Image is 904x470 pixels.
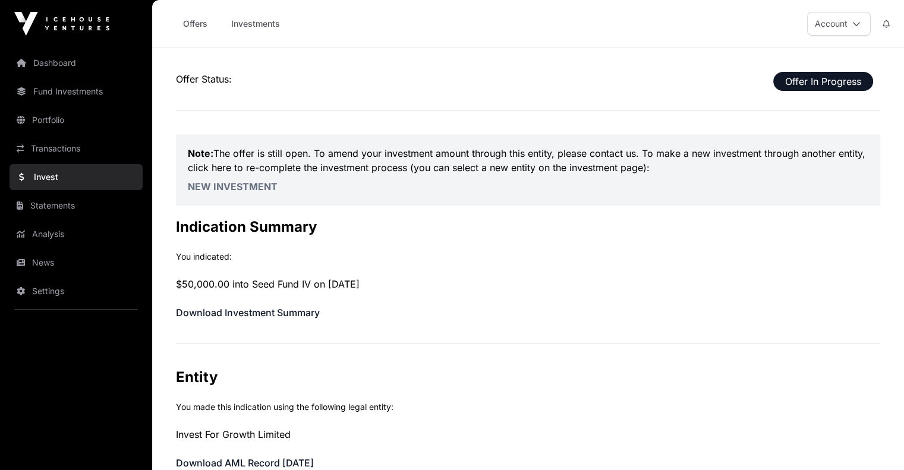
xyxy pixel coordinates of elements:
[10,135,143,162] a: Transactions
[10,78,143,105] a: Fund Investments
[223,12,288,35] a: Investments
[176,427,880,441] p: Invest For Growth Limited
[10,50,143,76] a: Dashboard
[10,107,143,133] a: Portfolio
[176,457,314,469] a: Download AML Record [DATE]
[176,251,880,263] p: You indicated:
[188,181,278,193] a: New Investment
[176,72,880,86] p: Offer Status:
[10,193,143,219] a: Statements
[176,277,880,291] p: $50,000.00 into Seed Fund IV on [DATE]
[176,217,880,236] h2: Indication Summary
[807,12,871,36] button: Account
[10,164,143,190] a: Invest
[188,147,213,159] strong: Note:
[176,401,880,413] p: You made this indication using the following legal entity:
[14,12,109,36] img: Icehouse Ventures Logo
[171,12,219,35] a: Offers
[188,146,868,175] p: The offer is still open. To amend your investment amount through this entity, please contact us. ...
[10,278,143,304] a: Settings
[176,368,880,387] h2: Entity
[10,250,143,276] a: News
[845,413,904,470] iframe: Chat Widget
[10,221,143,247] a: Analysis
[176,307,320,318] a: Download Investment Summary
[773,72,873,91] span: Offer In Progress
